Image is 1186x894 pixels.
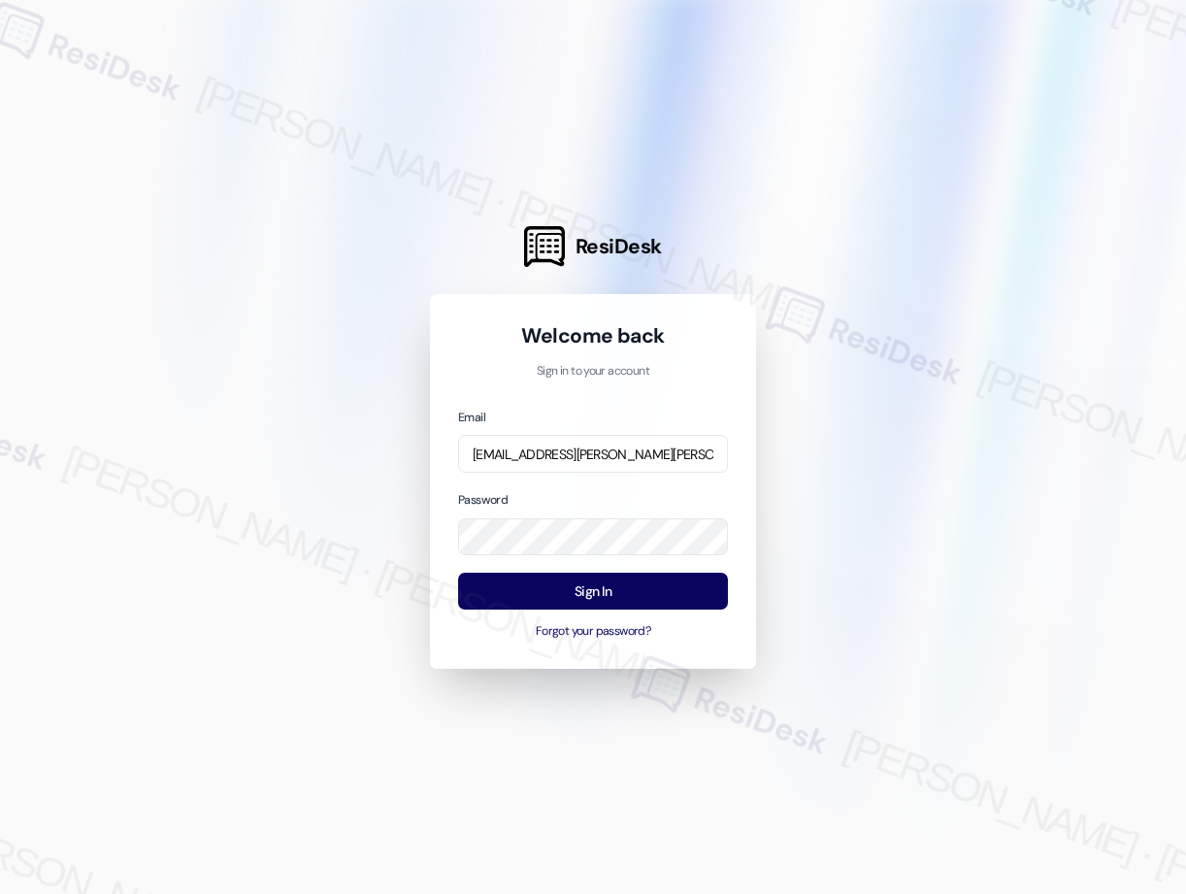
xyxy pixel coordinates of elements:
button: Sign In [458,573,728,611]
label: Password [458,492,508,508]
span: ResiDesk [576,233,662,260]
p: Sign in to your account [458,363,728,381]
img: ResiDesk Logo [524,226,565,267]
input: name@example.com [458,435,728,473]
label: Email [458,410,485,425]
h1: Welcome back [458,322,728,349]
button: Forgot your password? [458,623,728,641]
